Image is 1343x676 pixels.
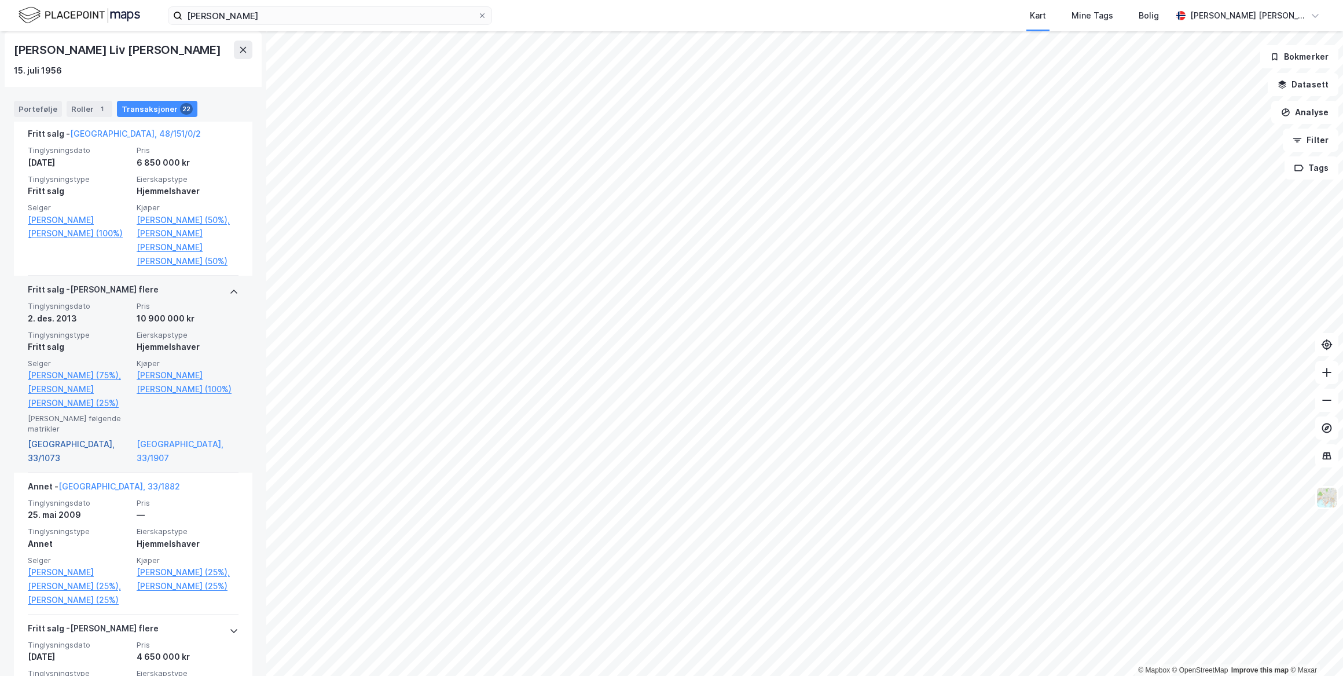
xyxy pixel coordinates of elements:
[137,508,238,522] div: —
[28,414,130,434] span: [PERSON_NAME] følgende matrikler
[28,156,130,170] div: [DATE]
[1190,9,1306,23] div: [PERSON_NAME] [PERSON_NAME]
[137,226,238,268] a: [PERSON_NAME] [PERSON_NAME] [PERSON_NAME] (50%)
[137,174,238,184] span: Eierskapstype
[1285,156,1338,180] button: Tags
[137,330,238,340] span: Eierskapstype
[137,359,238,368] span: Kjøper
[28,650,130,664] div: [DATE]
[1283,129,1338,152] button: Filter
[28,537,130,551] div: Annet
[28,127,201,145] div: Fritt salg -
[1285,620,1343,676] iframe: Chat Widget
[28,184,130,198] div: Fritt salg
[28,437,130,465] a: [GEOGRAPHIC_DATA], 33/1073
[19,5,140,25] img: logo.f888ab2527a4732fd821a326f86c7f29.svg
[28,640,130,650] span: Tinglysningsdato
[28,565,130,593] a: [PERSON_NAME] [PERSON_NAME] (25%),
[1285,620,1343,676] div: Kontrollprogram for chat
[1260,45,1338,68] button: Bokmerker
[28,498,130,508] span: Tinglysningsdato
[1231,666,1289,674] a: Improve this map
[137,498,238,508] span: Pris
[58,481,180,491] a: [GEOGRAPHIC_DATA], 33/1882
[28,593,130,607] a: [PERSON_NAME] (25%)
[137,537,238,551] div: Hjemmelshaver
[28,203,130,213] span: Selger
[28,622,159,640] div: Fritt salg - [PERSON_NAME] flere
[70,129,201,138] a: [GEOGRAPHIC_DATA], 48/151/0/2
[28,213,130,241] a: [PERSON_NAME] [PERSON_NAME] (100%)
[28,330,130,340] span: Tinglysningstype
[28,301,130,311] span: Tinglysningsdato
[28,359,130,368] span: Selger
[1138,666,1170,674] a: Mapbox
[1072,9,1113,23] div: Mine Tags
[137,301,238,311] span: Pris
[14,64,62,78] div: 15. juli 1956
[180,103,193,115] div: 22
[182,7,478,24] input: Søk på adresse, matrikkel, gårdeiere, leietakere eller personer
[28,382,130,410] a: [PERSON_NAME] [PERSON_NAME] (25%)
[137,184,238,198] div: Hjemmelshaver
[28,145,130,155] span: Tinglysningsdato
[1139,9,1159,23] div: Bolig
[137,340,238,354] div: Hjemmelshaver
[1030,9,1046,23] div: Kart
[137,579,238,593] a: [PERSON_NAME] (25%)
[137,527,238,536] span: Eierskapstype
[28,283,159,301] div: Fritt salg - [PERSON_NAME] flere
[137,640,238,650] span: Pris
[28,174,130,184] span: Tinglysningstype
[14,41,223,59] div: [PERSON_NAME] Liv [PERSON_NAME]
[137,156,238,170] div: 6 850 000 kr
[137,565,238,579] a: [PERSON_NAME] (25%),
[28,312,130,326] div: 2. des. 2013
[14,101,62,117] div: Portefølje
[1316,487,1338,509] img: Z
[28,527,130,536] span: Tinglysningstype
[137,203,238,213] span: Kjøper
[1271,101,1338,124] button: Analyse
[117,101,197,117] div: Transaksjoner
[137,213,238,227] a: [PERSON_NAME] (50%),
[137,145,238,155] span: Pris
[28,508,130,522] div: 25. mai 2009
[96,103,108,115] div: 1
[28,480,180,498] div: Annet -
[137,556,238,565] span: Kjøper
[28,368,130,382] a: [PERSON_NAME] (75%),
[1268,73,1338,96] button: Datasett
[137,650,238,664] div: 4 650 000 kr
[137,312,238,326] div: 10 900 000 kr
[137,368,238,396] a: [PERSON_NAME] [PERSON_NAME] (100%)
[67,101,112,117] div: Roller
[137,437,238,465] a: [GEOGRAPHIC_DATA], 33/1907
[28,340,130,354] div: Fritt salg
[28,556,130,565] span: Selger
[1172,666,1228,674] a: OpenStreetMap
